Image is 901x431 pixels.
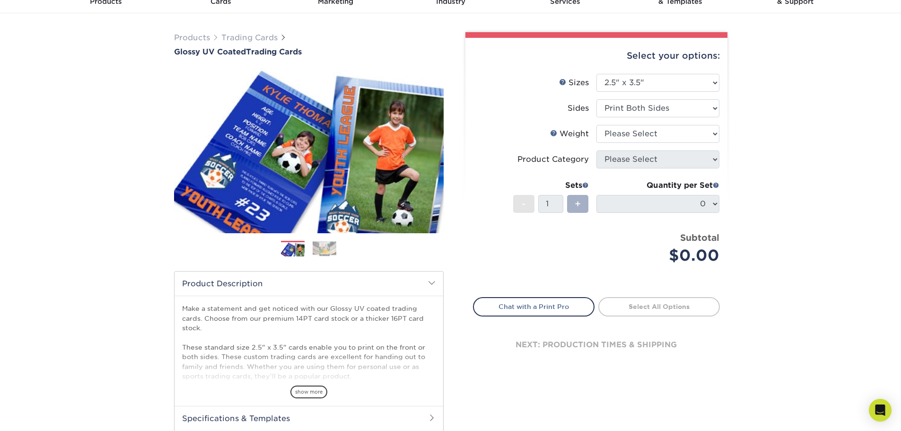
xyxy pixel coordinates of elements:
div: Sets [513,180,589,191]
span: - [522,197,526,211]
div: Sides [568,103,589,114]
img: Trading Cards 01 [281,241,305,258]
img: Trading Cards 02 [313,241,336,256]
h2: Product Description [175,272,443,296]
div: next: production times & shipping [473,317,720,373]
strong: Subtotal [680,232,719,243]
div: $0.00 [604,244,719,267]
span: + [575,197,581,211]
h1: Trading Cards [174,47,444,56]
a: Chat with a Print Pro [473,297,595,316]
a: Products [174,33,210,42]
div: Select your options: [473,38,720,74]
div: Product Category [517,154,589,165]
iframe: Google Customer Reviews [2,402,80,428]
span: show more [290,386,327,398]
p: Make a statement and get noticed with our Glossy UV coated trading cards. Choose from our premium... [182,304,436,420]
a: Trading Cards [221,33,278,42]
span: Glossy UV Coated [174,47,246,56]
div: Weight [550,128,589,140]
h2: Specifications & Templates [175,406,443,431]
a: Glossy UV CoatedTrading Cards [174,47,444,56]
div: Sizes [559,77,589,88]
div: Open Intercom Messenger [869,399,892,422]
img: Glossy UV Coated 01 [174,57,444,244]
div: Quantity per Set [596,180,719,191]
a: Select All Options [598,297,720,316]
